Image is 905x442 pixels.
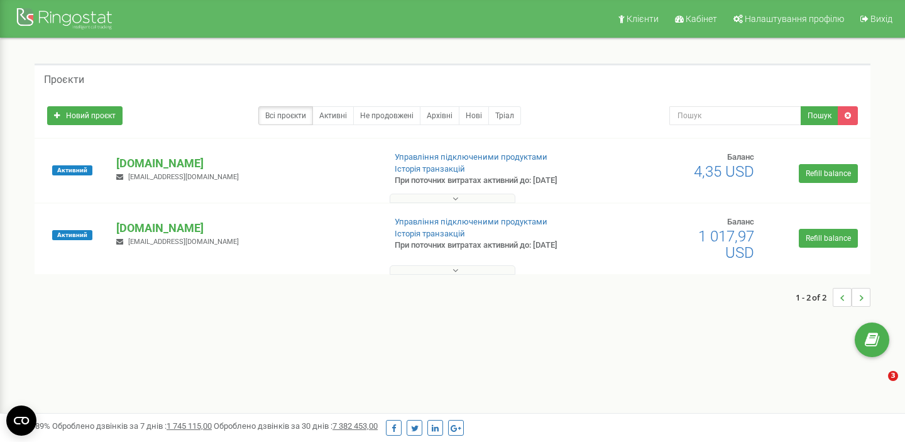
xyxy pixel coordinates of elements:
a: Архівні [420,106,459,125]
iframe: Intercom live chat [862,371,892,401]
a: Управління підключеними продуктами [395,217,547,226]
button: Open CMP widget [6,406,36,436]
button: Пошук [801,106,838,125]
p: [DOMAIN_NAME] [116,155,374,172]
span: Кабінет [686,14,717,24]
span: Вихід [870,14,892,24]
img: Ringostat Logo [16,5,116,35]
h5: Проєкти [44,74,84,86]
nav: ... [796,275,870,319]
a: Всі проєкти [258,106,313,125]
a: Refill balance [799,164,858,183]
a: Історія транзакцій [395,164,465,174]
a: Не продовжені [353,106,420,125]
a: Нові [459,106,489,125]
a: Управління підключеними продуктами [395,152,547,162]
span: 1 017,97 USD [698,228,754,262]
span: 1 - 2 of 2 [796,288,833,307]
span: Активний [52,230,92,240]
span: Оброблено дзвінків за 30 днів : [214,421,378,431]
p: При поточних витратах активний до: [DATE] [395,175,583,187]
u: 7 382 453,00 [332,421,378,431]
a: Активні [312,106,354,125]
u: 1 745 115,00 [167,421,212,431]
span: Клієнти [627,14,659,24]
span: Баланс [727,152,754,162]
p: [DOMAIN_NAME] [116,220,374,236]
p: При поточних витратах активний до: [DATE] [395,240,583,251]
span: Баланс [727,217,754,226]
span: Активний [52,165,92,175]
span: 4,35 USD [694,163,754,180]
span: [EMAIL_ADDRESS][DOMAIN_NAME] [128,238,239,246]
a: Refill balance [799,229,858,248]
span: 3 [888,371,898,381]
span: [EMAIL_ADDRESS][DOMAIN_NAME] [128,173,239,181]
span: Налаштування профілю [745,14,844,24]
a: Історія транзакцій [395,229,465,238]
input: Пошук [669,106,801,125]
a: Новий проєкт [47,106,123,125]
a: Тріал [488,106,521,125]
span: Оброблено дзвінків за 7 днів : [52,421,212,431]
